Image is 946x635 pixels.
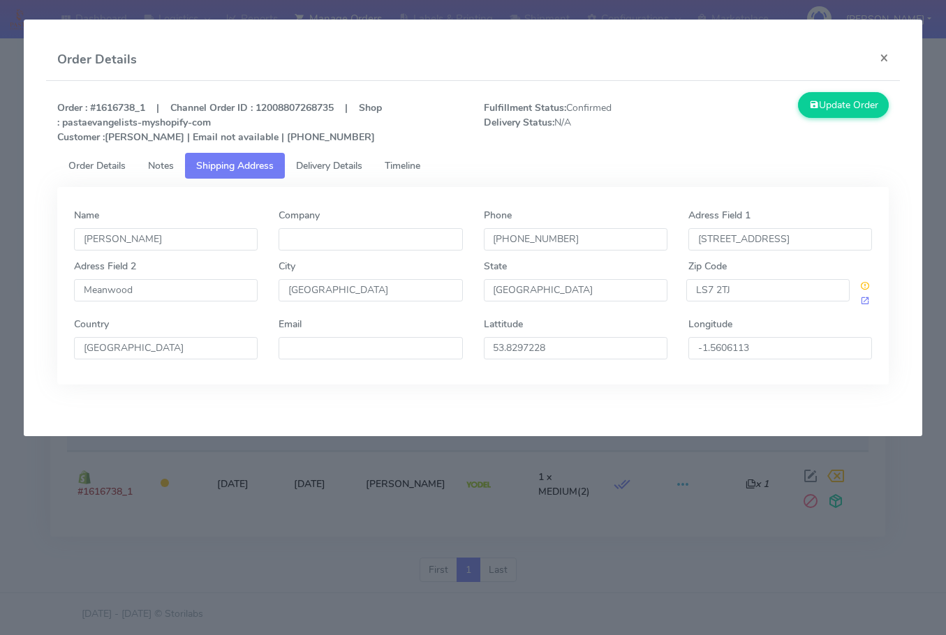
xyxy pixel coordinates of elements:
[688,317,732,331] label: Longitude
[279,259,295,274] label: City
[296,159,362,172] span: Delivery Details
[688,208,751,223] label: Adress Field 1
[484,208,512,223] label: Phone
[68,159,126,172] span: Order Details
[484,317,523,331] label: Lattitude
[74,259,136,274] label: Adress Field 2
[57,153,889,179] ul: Tabs
[688,259,727,274] label: Zip Code
[484,101,566,114] strong: Fulfillment Status:
[279,208,320,223] label: Company
[473,100,686,144] span: Confirmed N/A
[148,159,174,172] span: Notes
[196,159,274,172] span: Shipping Address
[74,208,99,223] label: Name
[57,130,105,144] strong: Customer :
[798,92,889,118] button: Update Order
[484,116,554,129] strong: Delivery Status:
[57,101,382,144] strong: Order : #1616738_1 | Channel Order ID : 12008807268735 | Shop : pastaevangelists-myshopify-com [P...
[869,39,900,76] button: Close
[279,317,302,331] label: Email
[484,259,507,274] label: State
[74,317,109,331] label: Country
[57,50,137,69] h4: Order Details
[385,159,420,172] span: Timeline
